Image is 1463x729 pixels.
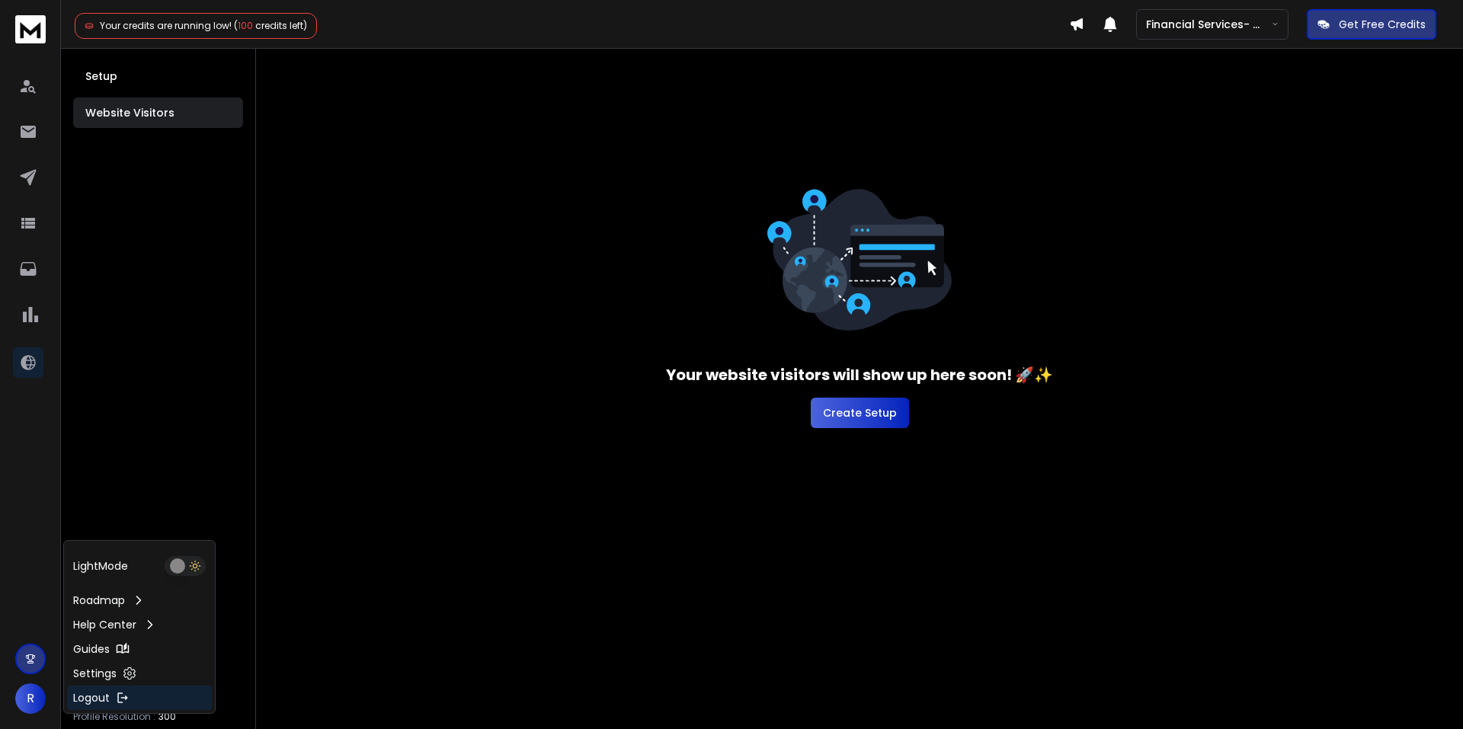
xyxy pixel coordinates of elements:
[67,588,212,612] a: Roadmap
[1307,9,1436,40] button: Get Free Credits
[666,364,1053,385] h3: Your website visitors will show up here soon! 🚀✨
[73,593,125,608] p: Roadmap
[15,15,46,43] img: logo
[73,61,243,91] button: Setup
[73,690,110,705] p: Logout
[15,683,46,714] button: R
[234,19,307,32] span: ( credits left)
[238,19,253,32] span: 100
[1146,17,1272,32] p: Financial Services- Healthcare and Hospitality
[67,637,212,661] a: Guides
[73,641,110,657] p: Guides
[73,558,128,574] p: Light Mode
[67,612,212,637] a: Help Center
[73,711,155,723] p: Profile Resolution :
[67,661,212,686] a: Settings
[1339,17,1426,32] p: Get Free Credits
[73,617,136,632] p: Help Center
[158,711,176,723] span: 300
[73,98,243,128] button: Website Visitors
[811,398,909,428] button: Create Setup
[73,666,117,681] p: Settings
[100,19,232,32] span: Your credits are running low!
